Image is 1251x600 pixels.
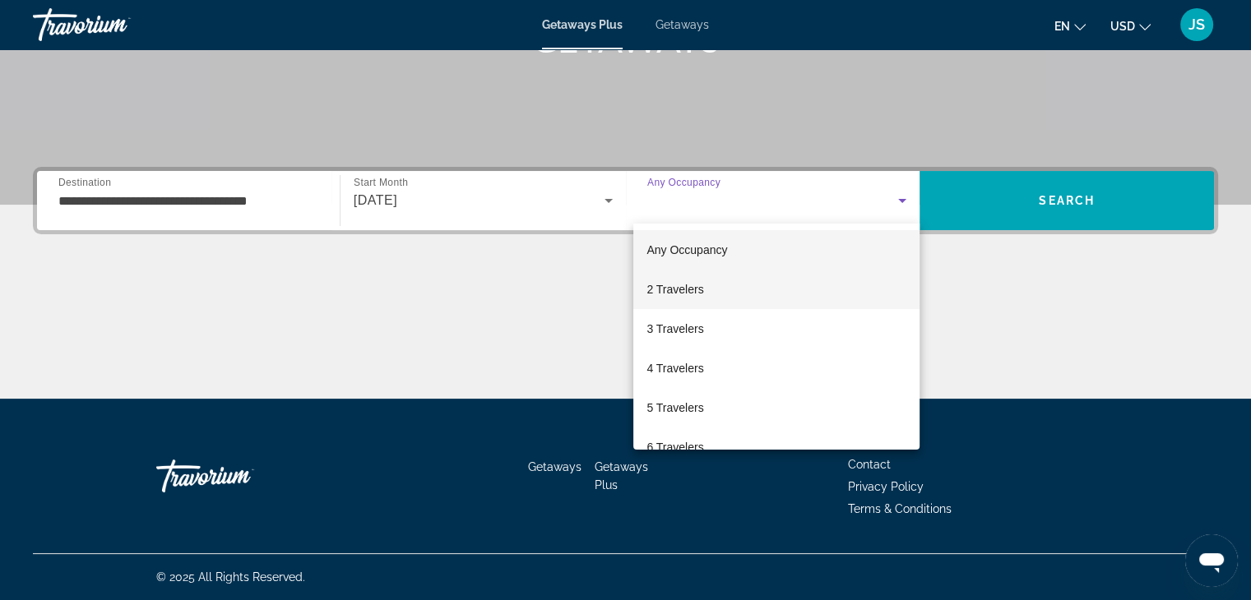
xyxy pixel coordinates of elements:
span: 5 Travelers [646,398,703,418]
span: 6 Travelers [646,437,703,457]
span: 3 Travelers [646,319,703,339]
span: 4 Travelers [646,358,703,378]
span: 2 Travelers [646,279,703,299]
iframe: Button to launch messaging window [1185,534,1238,587]
span: Any Occupancy [646,243,727,256]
